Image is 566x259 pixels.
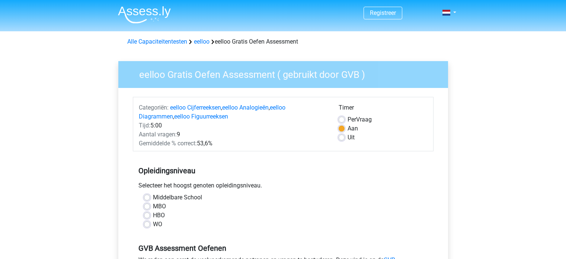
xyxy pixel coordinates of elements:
[170,104,221,111] a: eelloo Cijferreeksen
[139,104,169,111] span: Categoriën:
[138,244,428,253] h5: GVB Assessment Oefenen
[124,37,442,46] div: eelloo Gratis Oefen Assessment
[133,121,333,130] div: 5:00
[153,193,202,202] label: Middelbare School
[130,66,442,80] h3: eelloo Gratis Oefen Assessment ( gebruikt door GVB )
[153,202,166,211] label: MBO
[138,163,428,178] h5: Opleidingsniveau
[133,130,333,139] div: 9
[118,6,171,23] img: Assessly
[222,104,269,111] a: eelloo Analogieën
[348,133,355,142] label: Uit
[370,9,396,16] a: Registreer
[153,220,162,229] label: WO
[139,140,197,147] span: Gemiddelde % correct:
[133,181,434,193] div: Selecteer het hoogst genoten opleidingsniveau.
[348,115,372,124] label: Vraag
[133,139,333,148] div: 53,6%
[133,103,333,121] div: , , ,
[139,122,150,129] span: Tijd:
[127,38,187,45] a: Alle Capaciteitentesten
[348,116,356,123] span: Per
[153,211,165,220] label: HBO
[339,103,428,115] div: Timer
[348,124,358,133] label: Aan
[139,131,177,138] span: Aantal vragen:
[174,113,228,120] a: eelloo Figuurreeksen
[194,38,210,45] a: eelloo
